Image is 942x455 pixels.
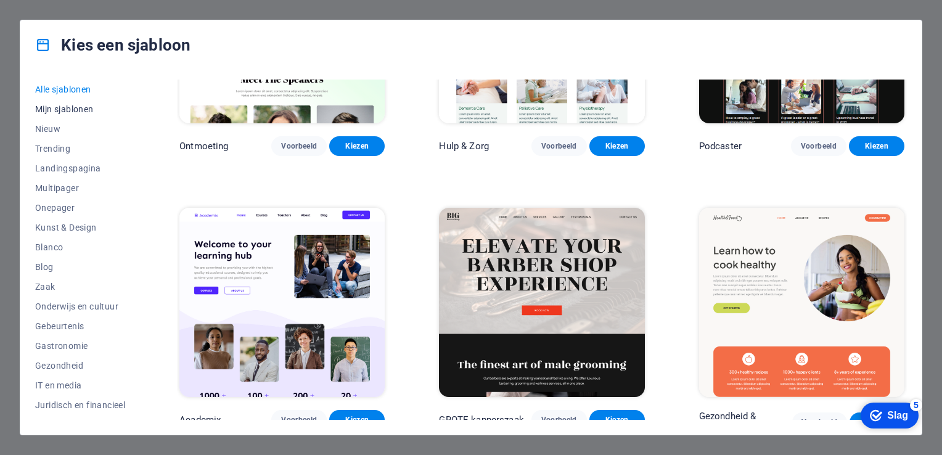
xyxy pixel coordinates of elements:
button: Voorbeeld [531,410,587,430]
button: Voorbeeld [271,410,327,430]
p: Podcaster [699,140,742,152]
button: Kiezen [589,410,645,430]
img: Gezondheid & Voeding [699,208,904,397]
div: Aan de slag 5 items resterend, 0% voltooid [6,6,63,32]
button: IT en media [35,375,125,395]
button: Trending [35,139,125,158]
button: Blog [35,257,125,277]
button: Voorbeeld [791,136,846,156]
button: Gastronomie [35,336,125,356]
span: Kiezen [599,141,635,151]
span: Nieuw [35,124,125,134]
button: Kiezen [589,136,645,156]
button: Non-profit [35,415,125,435]
button: Landingspagina [35,158,125,178]
span: Kiezen [599,415,635,425]
button: Blanco [35,237,125,257]
p: Academix [179,414,221,426]
button: Kiezen [329,410,385,430]
span: Voorbeeld [541,415,577,425]
span: IT en media [35,380,125,390]
span: Gastronomie [35,341,125,351]
span: Voorbeeld [801,141,837,151]
button: Voorbeeld [531,136,587,156]
img: Academix [179,208,385,397]
button: Juridisch en financieel [35,395,125,415]
span: Juridisch en financieel [35,400,125,410]
button: Voorbeeld [792,412,847,432]
button: Gezondheid [35,356,125,375]
p: GROTE kapperszaak [439,414,523,426]
span: Multipager [35,183,125,193]
span: Voorbeeld [802,417,837,427]
span: Voorbeeld [281,141,317,151]
button: Zaak [35,277,125,297]
button: Kunst & Design [35,218,125,237]
button: Nieuw [35,119,125,139]
span: Onepager [35,203,125,213]
button: Voorbeeld [271,136,327,156]
button: Alle sjablonen [35,80,125,99]
img: GROTE kapperszaak [439,208,644,397]
p: Hulp & Zorg [439,140,489,152]
span: Voorbeeld [541,141,577,151]
span: Alle sjablonen [35,84,125,94]
span: Kiezen [859,141,895,151]
div: 5 [55,2,67,15]
p: Gezondheid & Voeding [699,410,792,435]
span: Gebeurtenis [35,321,125,331]
span: Blanco [35,242,125,252]
button: Gebeurtenis [35,316,125,336]
span: Mijn sjablonen [35,104,125,114]
font: Kies een sjabloon [61,35,190,55]
button: Onepager [35,198,125,218]
span: Blog [35,262,125,272]
span: Zaak [35,282,125,292]
div: Slag [32,14,53,25]
button: Onderwijs en cultuur [35,297,125,316]
button: Kiezen [849,136,904,156]
span: Onderwijs en cultuur [35,301,125,311]
button: Multipager [35,178,125,198]
button: Kiezen [329,136,385,156]
span: Landingspagina [35,163,125,173]
span: Kiezen [339,141,375,151]
span: Voorbeeld [281,415,317,425]
span: Kiezen [339,415,375,425]
p: Ontmoeting [179,140,228,152]
button: Mijn sjablonen [35,99,125,119]
span: Gezondheid [35,361,125,371]
span: Kunst & Design [35,223,125,232]
span: Trending [35,144,125,154]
